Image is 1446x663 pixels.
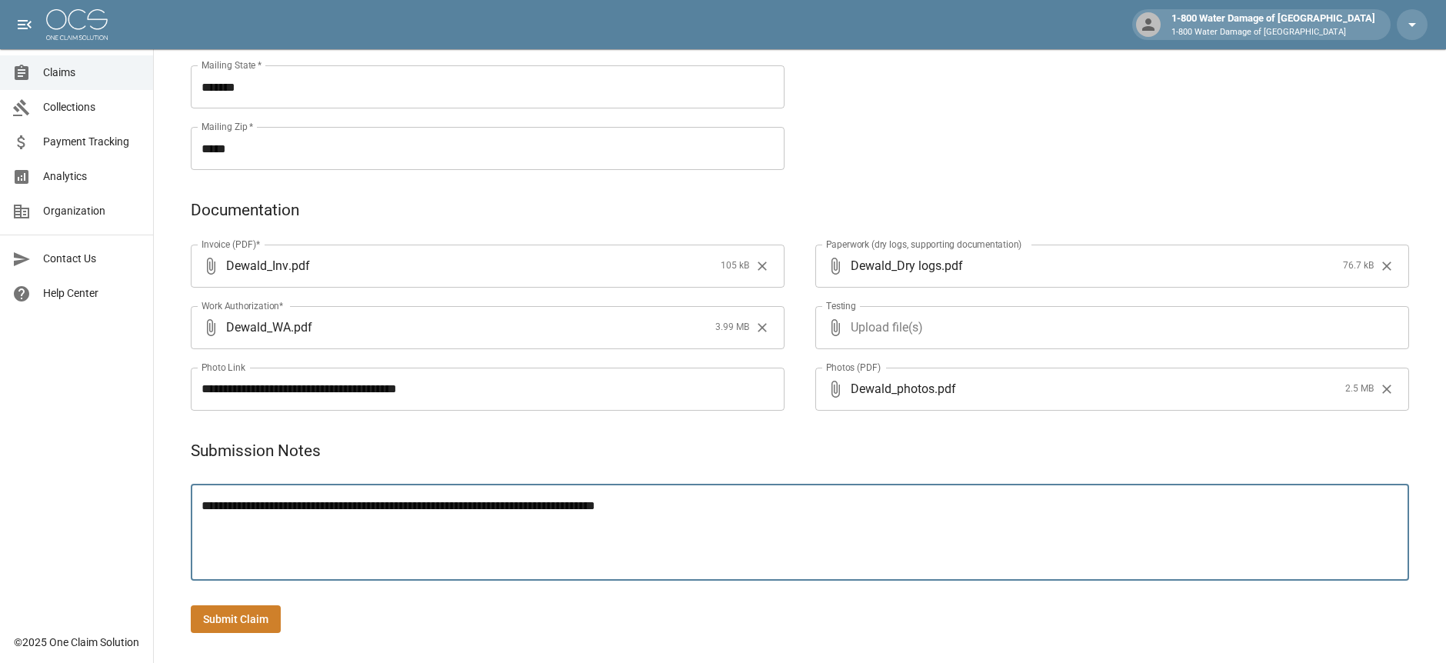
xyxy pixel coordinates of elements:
button: Clear [1375,378,1398,401]
p: 1-800 Water Damage of [GEOGRAPHIC_DATA] [1171,26,1375,39]
span: 2.5 MB [1345,381,1374,397]
label: Photo Link [202,361,245,374]
span: . pdf [291,318,312,336]
button: Clear [751,316,774,339]
div: © 2025 One Claim Solution [14,635,139,650]
span: Help Center [43,285,141,302]
span: Dewald_WA [226,318,291,336]
span: Dewald_Dry logs [851,257,941,275]
label: Mailing Zip [202,120,254,133]
button: Submit Claim [191,605,281,634]
label: Testing [826,299,856,312]
span: 105 kB [721,258,749,274]
span: Payment Tracking [43,134,141,150]
span: Dewald_Inv [226,257,288,275]
img: ocs-logo-white-transparent.png [46,9,108,40]
button: Clear [1375,255,1398,278]
span: 3.99 MB [715,320,749,335]
label: Photos (PDF) [826,361,881,374]
label: Invoice (PDF)* [202,238,261,251]
span: . pdf [935,380,956,398]
span: Upload file(s) [851,306,1368,349]
button: Clear [751,255,774,278]
span: . pdf [941,257,963,275]
div: 1-800 Water Damage of [GEOGRAPHIC_DATA] [1165,11,1381,38]
span: Analytics [43,168,141,185]
span: Claims [43,65,141,81]
label: Mailing State [202,58,262,72]
button: open drawer [9,9,40,40]
label: Work Authorization* [202,299,284,312]
label: Paperwork (dry logs, supporting documentation) [826,238,1022,251]
span: Contact Us [43,251,141,267]
span: Organization [43,203,141,219]
span: Dewald_photos [851,380,935,398]
span: 76.7 kB [1343,258,1374,274]
span: Collections [43,99,141,115]
span: . pdf [288,257,310,275]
